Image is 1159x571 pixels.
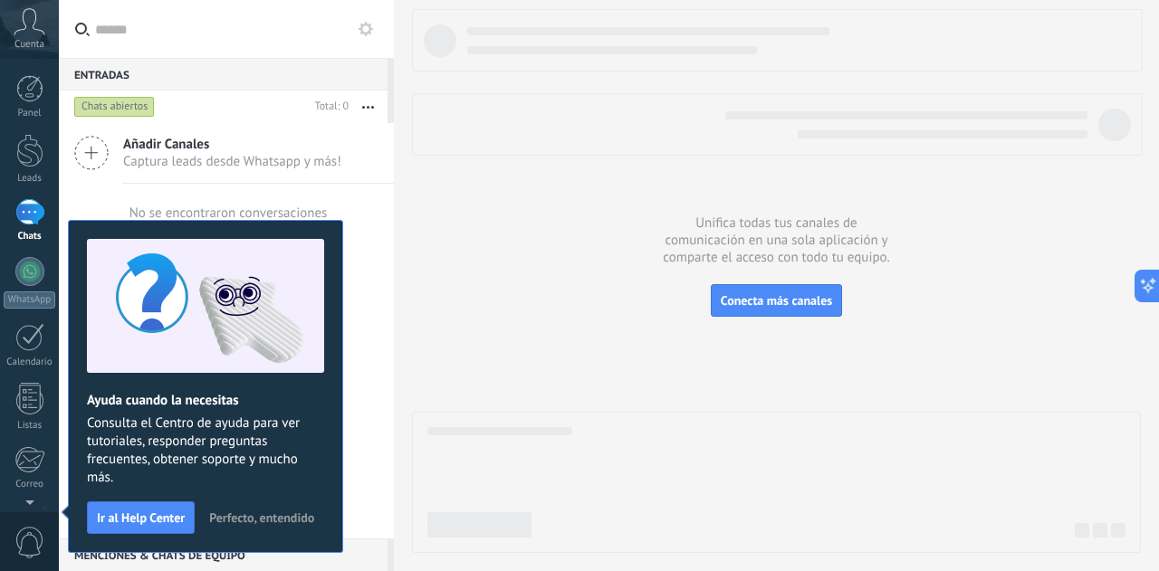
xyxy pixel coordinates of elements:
button: Conecta más canales [711,284,842,317]
div: Dominio [96,107,139,119]
div: Listas [4,420,56,432]
div: v 4.0.25 [51,29,89,43]
img: website_grey.svg [29,47,43,62]
button: Más [349,90,388,123]
div: WhatsApp [4,291,55,309]
span: Consulta el Centro de ayuda para ver tutoriales, responder preguntas frecuentes, obtener soporte ... [87,414,324,487]
div: Chats abiertos [74,96,155,118]
button: Ir al Help Center [87,501,195,534]
button: Perfecto, entendido [201,504,322,531]
div: Entradas [59,58,388,90]
img: logo_orange.svg [29,29,43,43]
div: Panel [4,108,56,119]
span: Ir al Help Center [97,511,185,524]
div: Menciones & Chats de equipo [59,538,388,571]
img: tab_domain_overview_orange.svg [76,105,91,119]
h2: Ayuda cuando la necesitas [87,392,324,409]
div: Calendario [4,357,56,368]
div: [PERSON_NAME]: [DOMAIN_NAME] [47,47,259,62]
div: Total: 0 [308,98,349,116]
div: Palabras clave [218,107,284,119]
div: Correo [4,479,56,490]
img: tab_keywords_by_traffic_grey.svg [198,105,213,119]
div: Leads [4,173,56,185]
span: Cuenta [14,39,44,51]
span: Perfecto, entendido [209,511,314,524]
div: Chats [4,231,56,243]
span: Añadir Canales [123,136,341,153]
span: Captura leads desde Whatsapp y más! [123,153,341,170]
span: Conecta más canales [721,292,832,309]
div: No se encontraron conversaciones [129,205,328,222]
